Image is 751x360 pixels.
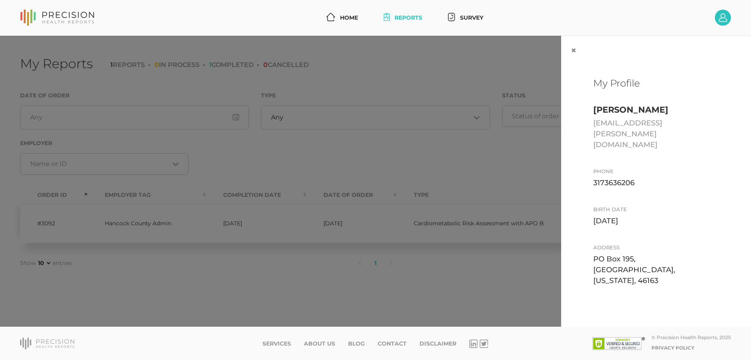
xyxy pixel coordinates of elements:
div: [DATE] [593,216,719,227]
a: Contact [378,340,407,347]
label: [PERSON_NAME] [593,105,668,115]
img: SSL site seal - click to verify [592,337,645,350]
a: Reports [381,10,426,25]
div: © Precision Health Reports, 2025 [651,334,731,340]
div: [GEOGRAPHIC_DATA], [US_STATE], 46163 [593,265,719,286]
label: Birth date [593,206,627,212]
div: PO Box 195, [593,254,719,265]
div: 3173636206 [593,178,719,188]
a: Disclaimer [419,340,456,347]
a: Privacy Policy [651,345,694,351]
div: [EMAIL_ADDRESS][PERSON_NAME][DOMAIN_NAME] [593,118,719,150]
button: Close [561,36,586,65]
a: Home [323,10,361,25]
label: Phone [593,168,614,174]
a: Blog [348,340,365,347]
a: Survey [445,10,486,25]
a: About Us [304,340,335,347]
a: Services [263,340,291,347]
label: Address [593,245,620,251]
h2: My Profile [593,78,719,89]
